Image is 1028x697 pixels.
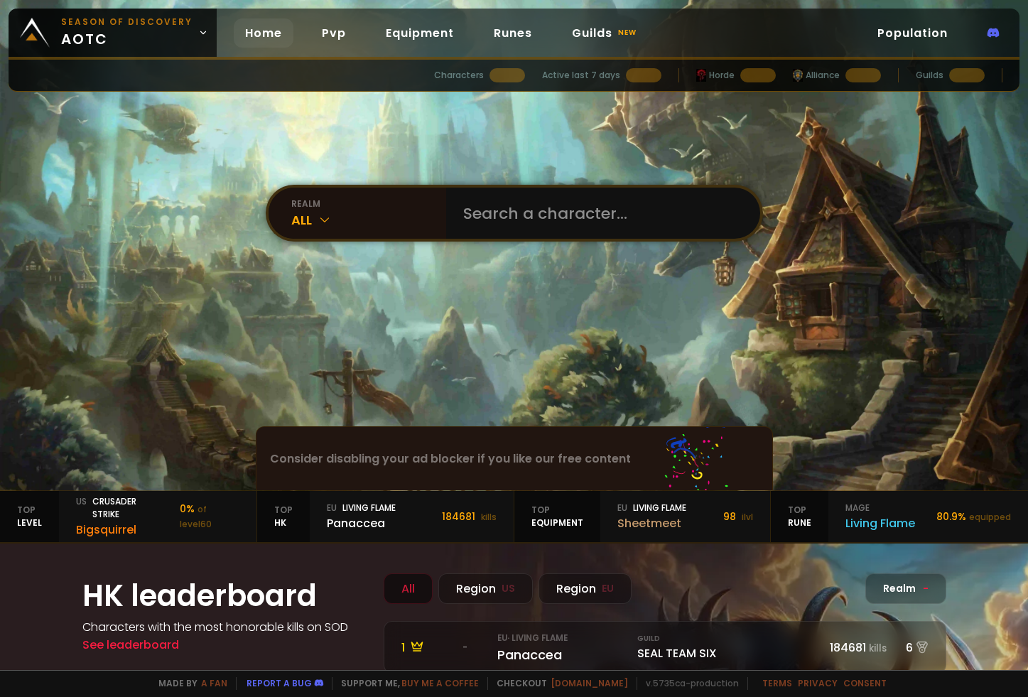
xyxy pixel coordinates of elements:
a: 1 -eu· Living FlamePanaccea GuildSEAL TEAM SIX184681kills6 [384,621,946,674]
div: 98 [723,509,753,524]
span: mage [845,502,870,514]
div: Sheetmeet [617,514,686,532]
input: Search a character... [455,188,743,239]
div: HK [257,491,310,542]
h4: Characters with the most honorable kills on SOD [82,618,367,636]
div: Bigsquirrel [76,521,163,539]
small: new [615,24,639,41]
span: Top [274,504,293,517]
div: Characters [434,69,484,82]
span: us [76,495,87,521]
a: Home [234,18,293,48]
a: Runes [482,18,543,48]
div: Crusader Strike [76,495,163,521]
a: Guildsnew [561,18,651,48]
img: horde [793,69,803,82]
div: Region [539,573,632,604]
span: - [462,641,467,654]
div: SEAL TEAM SIX [637,633,821,662]
small: US [502,581,515,596]
a: TopequipmenteuLiving FlameSheetmeet98 ilvl [514,491,772,542]
small: kills [481,511,497,523]
span: eu [327,502,337,514]
a: Privacy [798,677,838,689]
span: - [923,581,929,596]
a: Population [866,18,959,48]
div: All [384,573,433,604]
span: Support me, [332,677,479,690]
a: Pvp [310,18,357,48]
a: Season of Discoveryaotc [9,9,217,57]
small: equipped [969,511,1011,523]
a: Report a bug [247,677,312,689]
span: v. 5735ca - production [637,677,739,690]
small: ilvl [742,511,753,523]
div: equipment [514,491,600,542]
span: Top [17,504,42,517]
a: See leaderboard [82,637,179,653]
div: realm [291,198,446,210]
div: Panaccea [327,514,396,532]
a: Equipment [374,18,465,48]
div: 0 % [180,502,239,531]
span: Top [788,504,811,517]
div: Consider disabling your ad blocker if you like our free content [256,427,772,490]
div: Guilds [916,69,943,82]
a: TopHKeuLiving FlamePanaccea184681 kills [257,491,514,542]
span: Made by [150,677,227,690]
div: Alliance [793,69,840,82]
div: 6 [892,639,929,657]
span: eu [617,502,627,514]
span: Checkout [487,677,628,690]
h1: HK leaderboard [82,573,367,618]
div: 1 [401,639,454,657]
div: 80.9 % [936,509,1011,524]
a: TopRunemageLiving Flame80.9%equipped [771,491,1028,542]
div: Active last 7 days [542,69,620,82]
div: Living Flame [617,502,686,514]
div: Horde [696,69,735,82]
small: Season of Discovery [61,16,193,28]
small: Guild [637,633,821,644]
div: Region [438,573,533,604]
img: horde [696,69,706,82]
a: [DOMAIN_NAME] [551,677,628,689]
span: Top [531,504,583,517]
small: EU [602,581,614,596]
small: eu · Living Flame [497,632,568,644]
a: Terms [762,677,792,689]
span: aotc [61,16,193,50]
div: All [291,210,446,229]
span: 184681 [830,639,866,656]
div: Living Flame [327,502,396,514]
div: Living Flame [845,514,915,532]
small: kills [869,642,887,655]
div: Panaccea [497,645,629,664]
a: Buy me a coffee [401,677,479,689]
div: Rune [771,491,828,542]
div: Realm [865,573,946,604]
a: a fan [201,677,227,689]
a: Consent [843,677,887,689]
div: 184681 [442,509,497,524]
